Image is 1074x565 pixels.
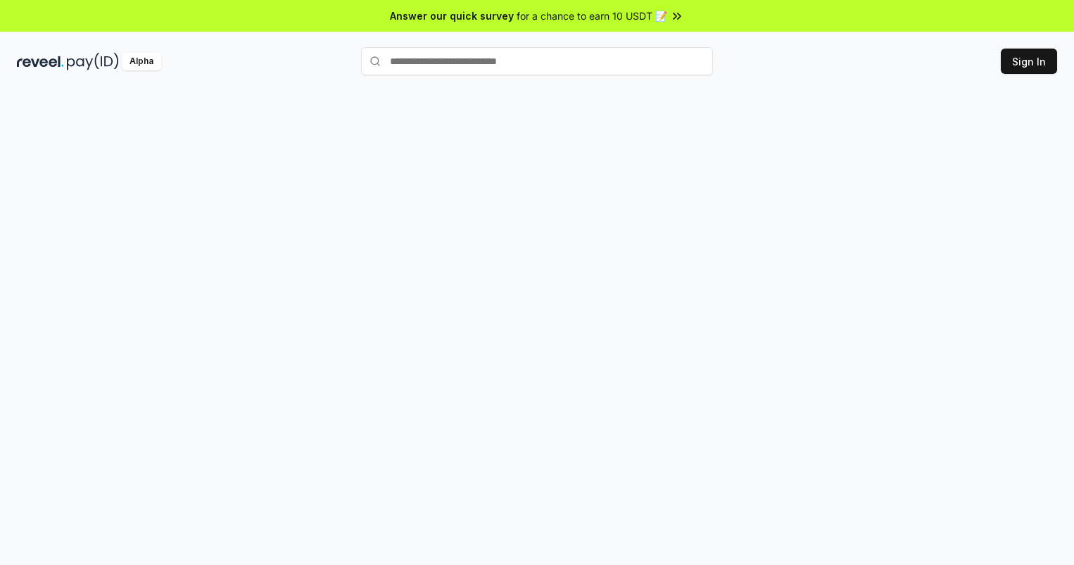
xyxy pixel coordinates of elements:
img: reveel_dark [17,53,64,70]
span: Answer our quick survey [390,8,514,23]
div: Alpha [122,53,161,70]
span: for a chance to earn 10 USDT 📝 [517,8,667,23]
button: Sign In [1001,49,1057,74]
img: pay_id [67,53,119,70]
